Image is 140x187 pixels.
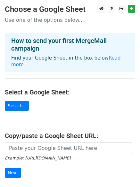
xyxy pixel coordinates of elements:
[5,101,29,111] a: Select...
[108,156,140,187] iframe: Chat Widget
[5,88,135,96] h4: Select a Google Sheet:
[5,168,21,178] input: Next
[5,5,135,14] h3: Choose a Google Sheet
[11,55,129,68] p: Find your Google Sheet in the box below
[5,156,70,160] small: Example: [URL][DOMAIN_NAME]
[5,17,135,23] p: Use one of the options below...
[5,132,135,140] h4: Copy/paste a Google Sheet URL:
[11,37,129,52] h4: How to send your first MergeMail campaign
[11,55,121,68] a: Read more...
[5,142,132,154] input: Paste your Google Sheet URL here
